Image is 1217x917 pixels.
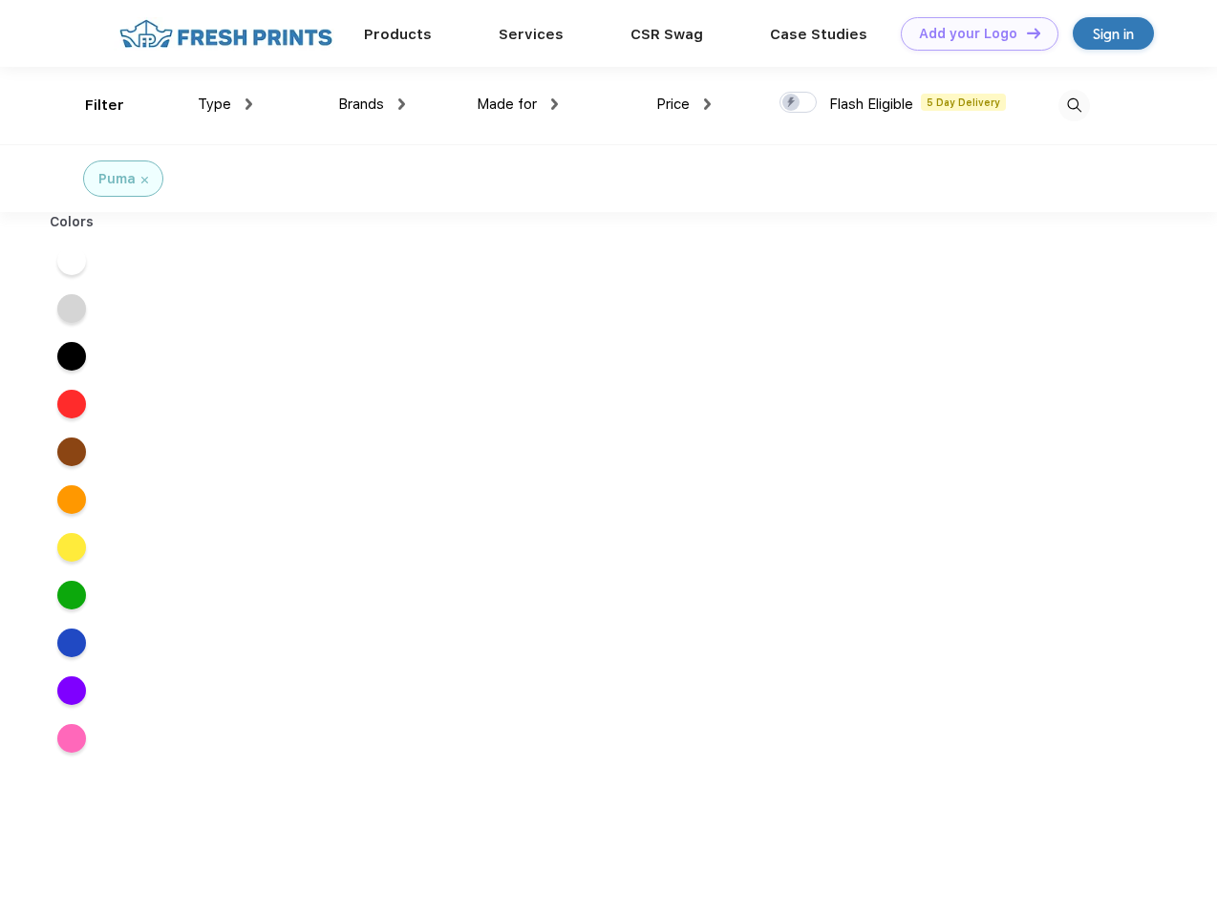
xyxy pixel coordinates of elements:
[921,94,1006,111] span: 5 Day Delivery
[338,96,384,113] span: Brands
[246,98,252,110] img: dropdown.png
[477,96,537,113] span: Made for
[85,95,124,117] div: Filter
[704,98,711,110] img: dropdown.png
[398,98,405,110] img: dropdown.png
[141,177,148,183] img: filter_cancel.svg
[1093,23,1134,45] div: Sign in
[114,17,338,51] img: fo%20logo%202.webp
[551,98,558,110] img: dropdown.png
[1058,90,1090,121] img: desktop_search.svg
[656,96,690,113] span: Price
[630,26,703,43] a: CSR Swag
[98,169,136,189] div: Puma
[1027,28,1040,38] img: DT
[919,26,1017,42] div: Add your Logo
[1073,17,1154,50] a: Sign in
[829,96,913,113] span: Flash Eligible
[499,26,564,43] a: Services
[364,26,432,43] a: Products
[35,212,109,232] div: Colors
[198,96,231,113] span: Type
